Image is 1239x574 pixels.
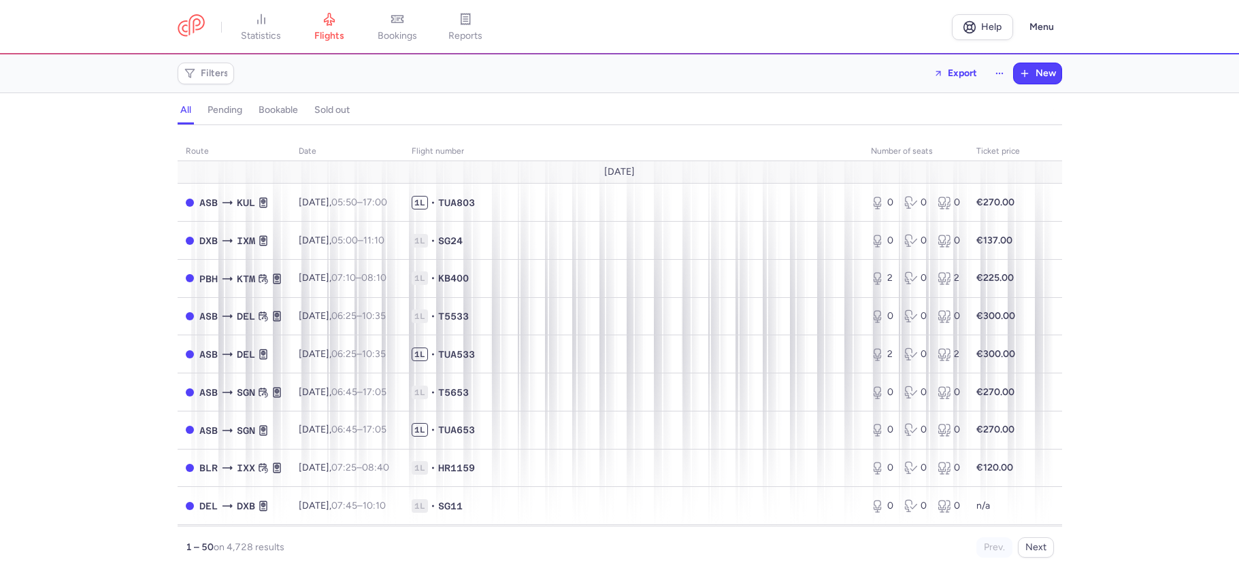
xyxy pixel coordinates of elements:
th: route [178,141,291,162]
span: statistics [241,30,281,42]
span: KB400 [438,271,469,285]
a: flights [295,12,363,42]
span: • [431,386,435,399]
span: flights [314,30,344,42]
span: 1L [412,386,428,399]
div: 0 [938,386,960,399]
th: Ticket price [968,141,1028,162]
span: – [331,462,389,473]
span: – [331,424,386,435]
span: Filters [201,68,229,79]
span: HR1159 [438,461,475,475]
button: New [1014,63,1061,84]
strong: €270.00 [976,197,1014,208]
span: KTM [237,271,255,286]
span: • [431,309,435,323]
span: • [431,348,435,361]
span: 1L [412,196,428,209]
div: 0 [938,461,960,475]
th: number of seats [863,141,968,162]
button: Menu [1021,14,1062,40]
span: ASB [199,385,218,400]
span: Export [948,68,977,78]
strong: €120.00 [976,462,1013,473]
time: 07:10 [331,272,356,284]
div: 0 [904,386,927,399]
span: SGN [237,385,255,400]
span: bookings [378,30,417,42]
span: 1L [412,234,428,248]
div: 0 [871,309,893,323]
span: – [331,272,386,284]
span: SG11 [438,499,463,513]
span: TUA653 [438,423,475,437]
strong: €270.00 [976,386,1014,398]
div: 0 [904,499,927,513]
span: BLR [199,460,218,475]
div: 0 [904,461,927,475]
span: [DATE], [299,462,389,473]
span: [DATE] [604,167,635,178]
div: 0 [938,309,960,323]
time: 10:35 [362,310,386,322]
time: 10:10 [363,500,386,511]
time: 17:05 [363,424,386,435]
span: reports [448,30,482,42]
span: [DATE], [299,386,386,398]
span: n/a [976,500,990,511]
div: 0 [938,234,960,248]
span: 1L [412,271,428,285]
span: DEL [237,347,255,362]
span: – [331,310,386,322]
time: 17:00 [363,197,387,208]
time: 11:10 [363,235,384,246]
span: – [331,386,386,398]
div: 0 [871,196,893,209]
div: 0 [871,386,893,399]
span: 1L [412,348,428,361]
h4: all [180,104,191,116]
span: TUA533 [438,348,475,361]
span: 1L [412,499,428,513]
div: 2 [871,348,893,361]
button: Filters [178,63,233,84]
span: [DATE], [299,235,384,246]
a: reports [431,12,499,42]
span: ASB [199,309,218,324]
span: DEL [199,499,218,513]
time: 10:35 [362,348,386,360]
div: 0 [904,271,927,285]
span: SGN [237,423,255,438]
span: IXX [237,460,255,475]
span: PBH [199,271,218,286]
h4: bookable [259,104,298,116]
span: SG24 [438,234,463,248]
button: Export [925,63,986,84]
time: 05:00 [331,235,358,246]
div: 0 [904,348,927,361]
div: 0 [871,234,893,248]
span: – [331,500,386,511]
a: CitizenPlane red outlined logo [178,14,205,39]
span: T5533 [438,309,469,323]
span: • [431,271,435,285]
span: DXB [199,233,218,248]
div: 2 [938,348,960,361]
div: 0 [904,423,927,437]
span: – [331,197,387,208]
strong: €270.00 [976,424,1014,435]
span: • [431,234,435,248]
time: 06:25 [331,310,357,322]
span: DXB [237,499,255,513]
time: 07:45 [331,500,357,511]
span: KUL [237,195,255,210]
div: 0 [871,461,893,475]
strong: €300.00 [976,310,1015,322]
div: 2 [938,271,960,285]
div: 2 [871,271,893,285]
span: [DATE], [299,348,386,360]
time: 06:25 [331,348,357,360]
span: [DATE], [299,272,386,284]
span: 1L [412,461,428,475]
time: 08:40 [362,462,389,473]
